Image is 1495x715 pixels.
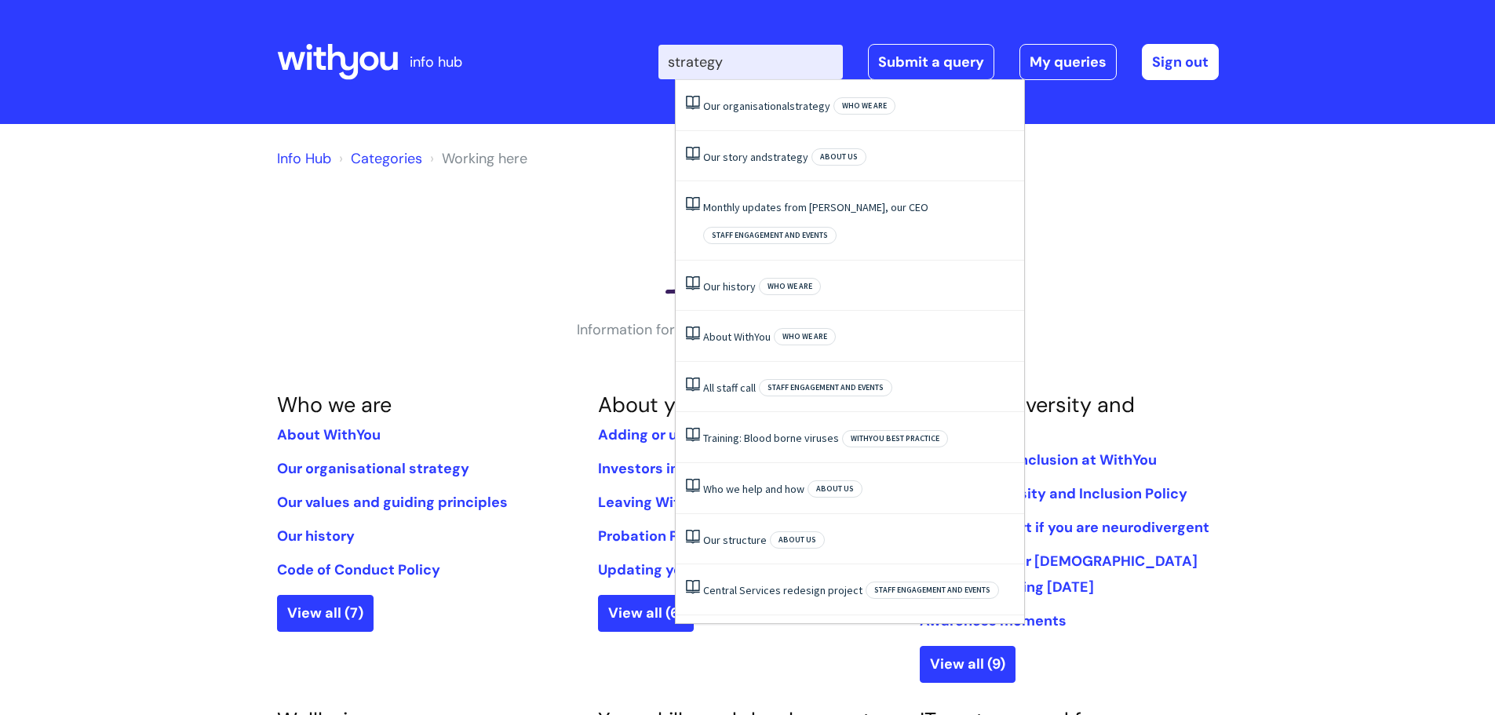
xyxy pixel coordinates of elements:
[277,527,355,545] a: Our history
[920,518,1209,537] a: Getting support if you are neurodivergent
[703,431,839,445] a: Training: Blood borne viruses
[789,99,830,113] span: strategy
[868,44,994,80] a: Submit a query
[512,317,983,342] p: Information for all staff on how we work at With You.
[920,391,1135,443] a: Equality, Diversity and Inclusion
[703,583,862,597] a: Central Services redesign project
[277,246,1219,275] h1: Working here
[277,493,508,512] a: Our values and guiding principles
[703,227,837,244] span: Staff engagement and events
[811,148,866,166] span: About Us
[866,582,999,599] span: Staff engagement and events
[335,146,422,171] li: Solution home
[598,391,699,418] a: About you
[598,493,713,512] a: Leaving WithYou
[658,45,843,79] input: Search
[842,430,948,447] span: WithYou best practice
[277,391,392,418] a: Who we are
[426,146,527,171] li: Working here
[1142,44,1219,80] a: Sign out
[759,278,821,295] span: Who we are
[703,200,928,214] a: Monthly updates from [PERSON_NAME], our CEO
[277,425,381,444] a: About WithYou
[1019,44,1117,80] a: My queries
[759,379,892,396] span: Staff engagement and events
[920,552,1198,596] a: Supporting your [DEMOGRAPHIC_DATA] colleagues during [DATE]
[920,646,1016,682] a: View all (9)
[658,44,1219,80] div: | -
[920,484,1187,503] a: Equality, Diversity and Inclusion Policy
[277,149,331,168] a: Info Hub
[920,451,1157,469] a: Diversity and inclusion at WithYou
[774,328,836,345] span: Who we are
[598,595,694,631] a: View all (6)
[703,330,771,344] a: About WithYou
[808,480,862,498] span: About Us
[703,279,756,294] a: Our history
[277,459,469,478] a: Our organisational strategy
[768,150,808,164] span: strategy
[703,99,830,113] a: Our organisationalstrategy
[598,560,845,579] a: Updating your personal information
[703,381,756,395] a: All staff call
[770,531,825,549] span: About Us
[703,482,804,496] a: Who we help and how
[833,97,895,115] span: Who we are
[703,150,808,164] a: Our story andstrategy
[598,425,865,444] a: Adding or updating your qualifications
[277,595,374,631] a: View all (7)
[703,533,767,547] a: Our structure
[598,459,789,478] a: Investors in People findings
[351,149,422,168] a: Categories
[277,560,440,579] a: Code of Conduct Policy
[920,611,1067,630] a: Awareness moments
[410,49,462,75] p: info hub
[598,527,712,545] a: Probation Policy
